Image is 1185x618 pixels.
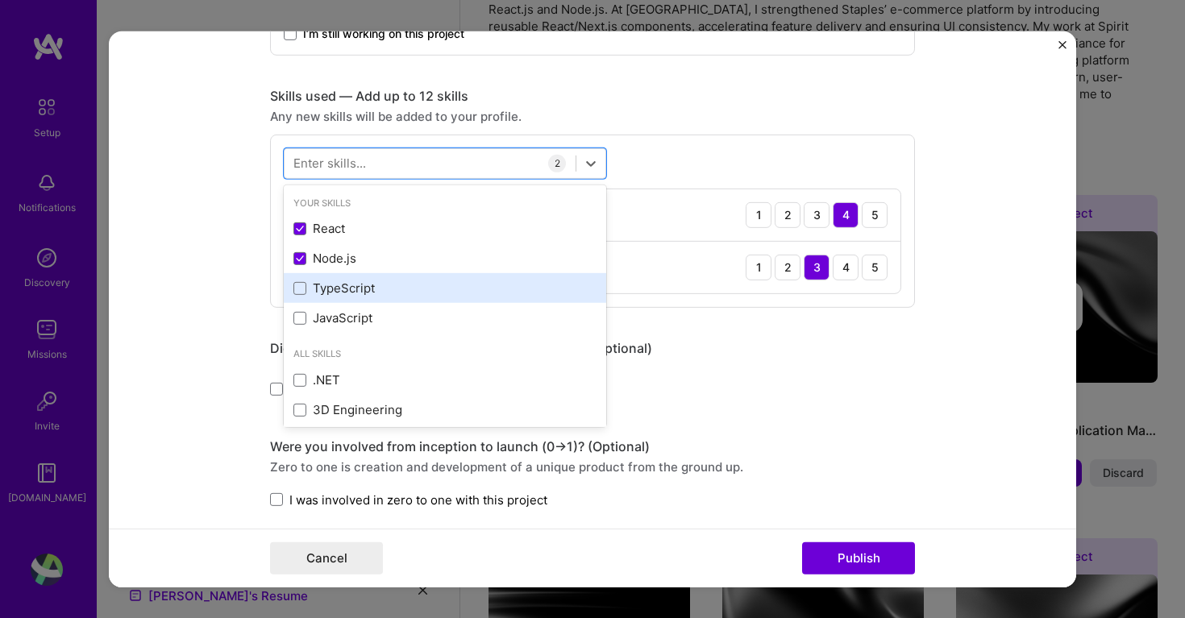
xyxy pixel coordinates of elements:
div: React [293,220,597,237]
div: Were you involved from inception to launch (0 -> 1)? (Optional) [270,438,915,454]
div: Node.js [293,250,597,267]
div: Any new skills will be added to your profile. [270,107,915,124]
div: 4 [833,201,859,227]
div: 5 [862,254,888,280]
span: I’m still working on this project [303,25,464,41]
div: 3 [804,201,829,227]
div: Your Skills [284,194,606,211]
div: 2 [548,154,566,172]
button: Cancel [270,542,383,574]
div: team members. [270,372,915,405]
div: 2 [775,254,800,280]
div: 4 [833,254,859,280]
div: Did this role require you to manage team members? (Optional) [270,339,915,356]
div: 5 [862,201,888,227]
button: Publish [802,542,915,574]
div: Enter skills... [293,155,366,172]
span: I was involved in zero to one with this project [289,491,547,508]
button: Close [1058,40,1066,57]
div: .NET [293,371,597,388]
div: 3 [804,254,829,280]
div: 1 [746,254,771,280]
div: 2 [775,201,800,227]
div: TypeScript [293,280,597,297]
div: All Skills [284,346,606,363]
div: Zero to one is creation and development of a unique product from the ground up. [270,458,915,475]
div: 3D Engineering [293,401,597,418]
div: 1 [746,201,771,227]
div: JavaScript [293,309,597,326]
div: Skills used — Add up to 12 skills [270,87,915,104]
